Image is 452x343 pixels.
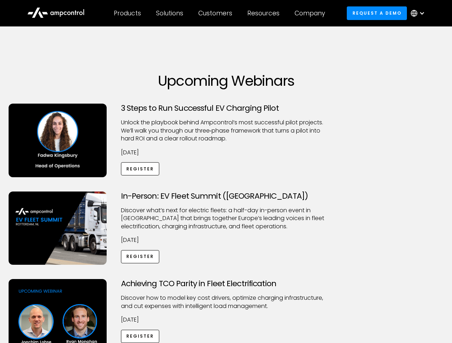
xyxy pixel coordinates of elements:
p: Discover how to model key cost drivers, optimize charging infrastructure, and cut expenses with i... [121,294,331,310]
h1: Upcoming Webinars [9,72,444,89]
div: Company [295,9,325,17]
p: [DATE] [121,236,331,244]
h3: Achieving TCO Parity in Fleet Electrification [121,279,331,288]
h3: 3 Steps to Run Successful EV Charging Pilot [121,104,331,113]
h3: In-Person: EV Fleet Summit ([GEOGRAPHIC_DATA]) [121,192,331,201]
p: Unlock the playbook behind Ampcontrol’s most successful pilot projects. We’ll walk you through ou... [121,119,331,143]
p: [DATE] [121,149,331,156]
p: ​Discover what’s next for electric fleets: a half-day in-person event in [GEOGRAPHIC_DATA] that b... [121,207,331,230]
div: Customers [198,9,232,17]
div: Resources [247,9,280,17]
a: Request a demo [347,6,407,20]
p: [DATE] [121,316,331,324]
a: Register [121,330,160,343]
div: Solutions [156,9,183,17]
a: Register [121,162,160,175]
div: Products [114,9,141,17]
a: Register [121,250,160,263]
